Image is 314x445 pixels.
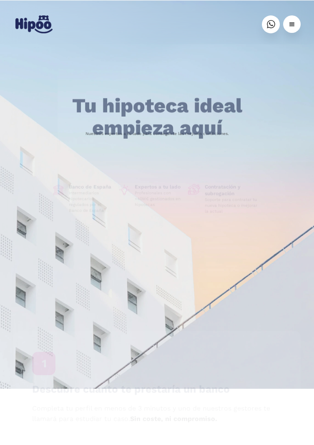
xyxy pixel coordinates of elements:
div: menu [283,15,301,33]
a: home [13,12,54,37]
p: Profesionales con +40M€ gestionados en hipotecas [135,190,184,208]
h1: Contratación y subrogación [205,184,262,197]
strong: Sin coste, ni compromiso. [130,415,217,422]
h1: Expertos a tu lado [135,184,184,190]
h1: Banco de España [69,184,114,190]
p: Intermediarios hipotecarios regulados por el Banco de España [69,190,114,214]
p: Completa tu perfil en menos de 3 minutos y uno de nuestros gestores te llamará para estudiar tu c... [32,403,282,424]
h4: Descubre cuánto te prestaría un banco [32,383,230,395]
h1: Tu hipoteca ideal empieza aquí [42,95,272,139]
